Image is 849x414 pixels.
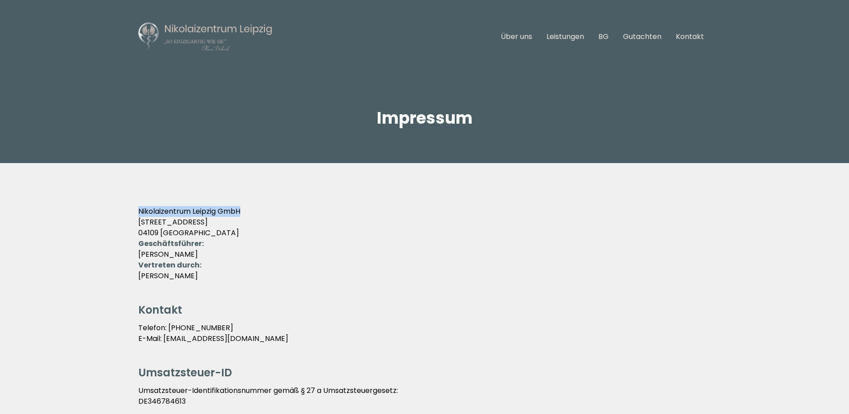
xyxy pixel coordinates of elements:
p: Umsatzsteuer-Identifikationsnummer gemäß § 27 a Umsatzsteuergesetz: DE346784613 [138,385,711,407]
img: Nikolaizentrum Leipzig Logo [138,22,273,52]
p: [PERSON_NAME] [138,238,711,260]
p: Telefon: [PHONE_NUMBER] E-Mail: [EMAIL_ADDRESS][DOMAIN_NAME] [138,323,711,344]
h1: Impressum [138,109,711,127]
h2: Umsatzsteuer-ID [138,366,711,380]
a: Leistungen [546,31,584,42]
h2: Kontakt [138,303,711,317]
a: BG [598,31,609,42]
strong: Vertreten durch: [138,260,201,270]
a: Kontakt [676,31,704,42]
a: Gutachten [623,31,661,42]
strong: Geschäftsführer: [138,238,204,249]
p: Nikolaizentrum Leipzig GmbH [STREET_ADDRESS] 04109 [GEOGRAPHIC_DATA] [138,206,711,238]
p: [PERSON_NAME] [138,260,711,281]
a: Über uns [501,31,532,42]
